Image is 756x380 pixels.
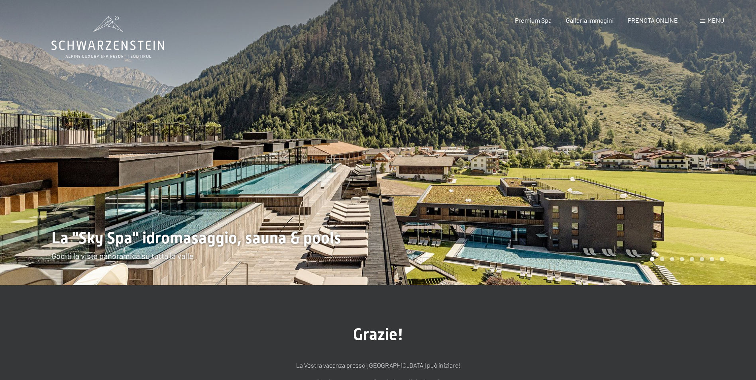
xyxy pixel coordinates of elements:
div: Carousel Page 6 [700,257,704,261]
a: PRENOTA ONLINE [628,16,678,24]
p: La Vostra vacanza presso [GEOGRAPHIC_DATA] può iniziare! [179,360,577,370]
div: Carousel Pagination [647,257,724,261]
div: Carousel Page 2 [660,257,664,261]
div: Carousel Page 7 [710,257,714,261]
span: Menu [707,16,724,24]
div: Carousel Page 4 [680,257,684,261]
div: Carousel Page 8 [720,257,724,261]
div: Carousel Page 5 [690,257,694,261]
a: Premium Spa [515,16,552,24]
div: Carousel Page 3 [670,257,674,261]
span: Grazie! [353,325,403,344]
div: Carousel Page 1 (Current Slide) [650,257,654,261]
a: Galleria immagini [566,16,614,24]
